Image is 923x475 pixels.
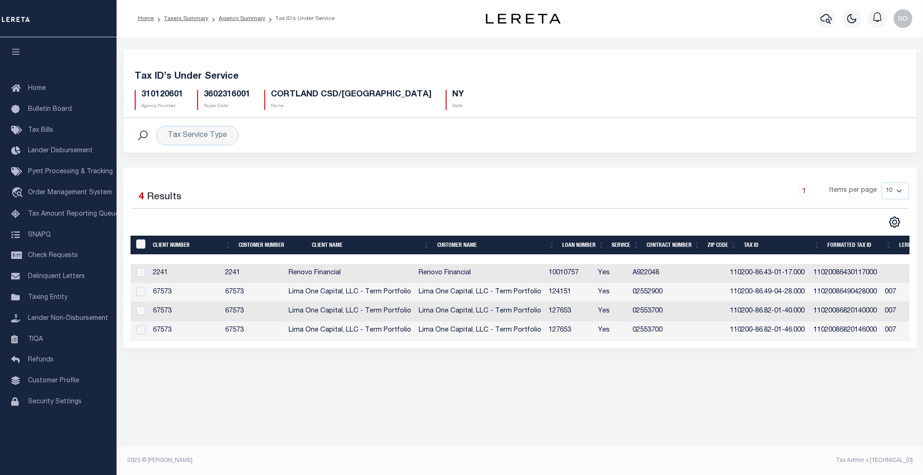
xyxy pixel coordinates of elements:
[28,85,46,92] span: Home
[452,90,464,100] h5: NY
[726,321,809,340] td: 110200-86.82-01-46.000
[149,321,221,340] td: 67573
[135,71,905,82] h5: Tax ID’s Under Service
[894,9,912,28] img: svg+xml;base64,PHN2ZyB4bWxucz0iaHR0cDovL3d3dy53My5vcmcvMjAwMC9zdmciIHBvaW50ZXItZXZlbnRzPSJub25lIi...
[219,16,265,21] a: Agency Summary
[799,186,809,196] a: 1
[643,236,704,255] th: Contract Number: activate to sort column ascending
[308,236,433,255] th: Client Name: activate to sort column ascending
[131,236,150,255] th: &nbsp;
[558,236,608,255] th: Loan Number: activate to sort column ascending
[28,336,43,342] span: TIQA
[28,315,108,322] span: Lender Non-Disbursement
[629,264,690,283] td: A922048
[486,14,560,24] img: logo-dark.svg
[149,236,234,255] th: Client Number: activate to sort column ascending
[545,264,594,283] td: 10010757
[545,283,594,302] td: 124151
[285,264,415,283] td: Renovo Financial
[726,283,809,302] td: 110200-86.49-04-28.000
[415,321,545,340] td: Lima One Capital, LLC - Term Portfolio
[285,302,415,321] td: Lima One Capital, LLC - Term Portfolio
[164,16,208,21] a: Taxers Summary
[120,456,520,465] div: 2025 © [PERSON_NAME].
[221,283,285,302] td: 67573
[265,14,335,23] li: Tax ID’s Under Service
[594,283,629,302] td: Yes
[527,456,913,465] div: Tax Admin v.[TECHNICAL_ID]
[704,236,740,255] th: Zip Code: activate to sort column ascending
[810,321,881,340] td: 11020086820146000
[629,283,690,302] td: 02552900
[824,236,895,255] th: Formatted Tax ID: activate to sort column ascending
[28,190,112,196] span: Order Management System
[285,283,415,302] td: Lima One Capital, LLC - Term Portfolio
[28,169,113,175] span: Pymt Processing & Tracking
[28,252,78,259] span: Check Requests
[28,127,53,134] span: Tax Bills
[415,302,545,321] td: Lima One Capital, LLC - Term Portfolio
[28,211,119,217] span: Tax Amount Reporting Queue
[28,106,72,113] span: Bulletin Board
[810,302,881,321] td: 11020086820140000
[271,103,432,110] p: Name
[810,283,881,302] td: 11020086490428000
[11,187,26,199] i: travel_explore
[829,186,877,196] span: Items per page
[726,264,809,283] td: 110200-86.43-01-17.000
[156,126,239,145] div: Tax Service Type
[629,321,690,340] td: 02553700
[204,103,250,110] p: Payee Code
[545,321,594,340] td: 127653
[204,90,250,100] h5: 3602316001
[28,294,68,301] span: Taxing Entity
[594,264,629,283] td: Yes
[28,273,85,280] span: Delinquent Letters
[221,302,285,321] td: 67573
[141,103,183,110] p: Agency Number
[141,90,183,100] h5: 310120601
[138,16,154,21] a: Home
[810,264,881,283] td: 11020086430117000
[28,148,93,154] span: Lender Disbursement
[452,103,464,110] p: State
[594,302,629,321] td: Yes
[608,236,643,255] th: Service: activate to sort column ascending
[138,192,144,202] span: 4
[149,302,221,321] td: 67573
[221,321,285,340] td: 67573
[629,302,690,321] td: 02553700
[434,236,559,255] th: Customer Name: activate to sort column ascending
[594,321,629,340] td: Yes
[285,321,415,340] td: Lima One Capital, LLC - Term Portfolio
[28,231,51,238] span: SNAPQ
[415,264,545,283] td: Renovo Financial
[221,264,285,283] td: 2241
[726,302,809,321] td: 110200-86.82-01-40.000
[147,190,181,205] label: Results
[28,399,82,405] span: Security Settings
[271,90,432,100] h5: CORTLAND CSD/[GEOGRAPHIC_DATA]
[545,302,594,321] td: 127653
[149,264,221,283] td: 2241
[415,283,545,302] td: Lima One Capital, LLC - Term Portfolio
[149,283,221,302] td: 67573
[28,357,54,363] span: Refunds
[28,378,79,384] span: Customer Profile
[740,236,824,255] th: Tax ID: activate to sort column ascending
[235,236,309,255] th: Customer Number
